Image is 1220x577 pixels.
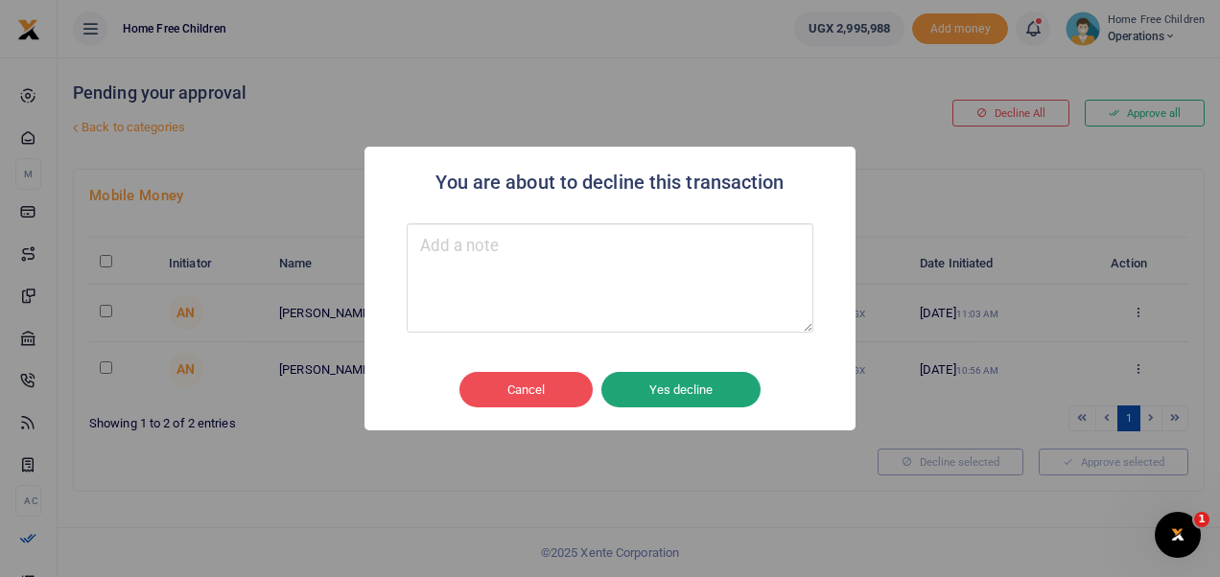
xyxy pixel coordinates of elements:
[459,372,593,408] button: Cancel
[1155,512,1201,558] iframe: Intercom live chat
[601,372,761,408] button: Yes decline
[435,166,784,199] h2: You are about to decline this transaction
[407,223,813,333] textarea: Type your message here
[1194,512,1209,527] span: 1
